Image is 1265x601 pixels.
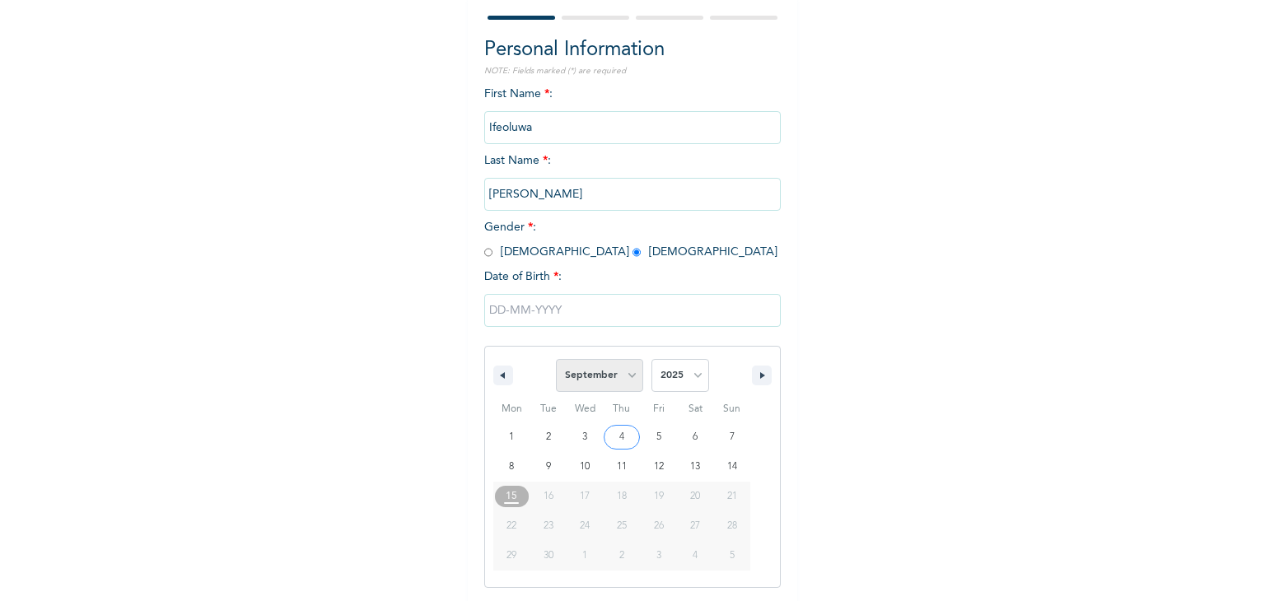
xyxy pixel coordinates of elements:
[530,511,567,541] button: 23
[677,511,714,541] button: 27
[640,396,677,422] span: Fri
[617,482,627,511] span: 18
[619,422,624,452] span: 4
[484,221,777,258] span: Gender : [DEMOGRAPHIC_DATA] [DEMOGRAPHIC_DATA]
[544,511,553,541] span: 23
[506,511,516,541] span: 22
[604,422,641,452] button: 4
[493,541,530,571] button: 29
[690,452,700,482] span: 13
[713,396,750,422] span: Sun
[530,482,567,511] button: 16
[580,482,590,511] span: 17
[730,422,735,452] span: 7
[484,155,781,200] span: Last Name :
[617,511,627,541] span: 25
[544,482,553,511] span: 16
[567,482,604,511] button: 17
[693,422,698,452] span: 6
[604,452,641,482] button: 11
[530,422,567,452] button: 2
[654,511,664,541] span: 26
[640,482,677,511] button: 19
[654,482,664,511] span: 19
[484,178,781,211] input: Enter your last name
[530,452,567,482] button: 9
[677,422,714,452] button: 6
[656,422,661,452] span: 5
[567,396,604,422] span: Wed
[677,452,714,482] button: 13
[484,88,781,133] span: First Name :
[506,482,517,511] span: 15
[677,396,714,422] span: Sat
[493,422,530,452] button: 1
[544,541,553,571] span: 30
[727,452,737,482] span: 14
[580,511,590,541] span: 24
[484,35,781,65] h2: Personal Information
[530,396,567,422] span: Tue
[727,482,737,511] span: 21
[493,482,530,511] button: 15
[506,541,516,571] span: 29
[484,294,781,327] input: DD-MM-YYYY
[640,452,677,482] button: 12
[493,511,530,541] button: 22
[677,482,714,511] button: 20
[567,422,604,452] button: 3
[509,422,514,452] span: 1
[604,482,641,511] button: 18
[530,541,567,571] button: 30
[582,422,587,452] span: 3
[484,65,781,77] p: NOTE: Fields marked (*) are required
[546,422,551,452] span: 2
[690,511,700,541] span: 27
[690,482,700,511] span: 20
[640,422,677,452] button: 5
[509,452,514,482] span: 8
[713,482,750,511] button: 21
[604,511,641,541] button: 25
[640,511,677,541] button: 26
[567,452,604,482] button: 10
[493,396,530,422] span: Mon
[727,511,737,541] span: 28
[713,511,750,541] button: 28
[546,452,551,482] span: 9
[604,396,641,422] span: Thu
[713,422,750,452] button: 7
[580,452,590,482] span: 10
[713,452,750,482] button: 14
[567,511,604,541] button: 24
[484,111,781,144] input: Enter your first name
[617,452,627,482] span: 11
[493,452,530,482] button: 8
[484,268,562,286] span: Date of Birth :
[654,452,664,482] span: 12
